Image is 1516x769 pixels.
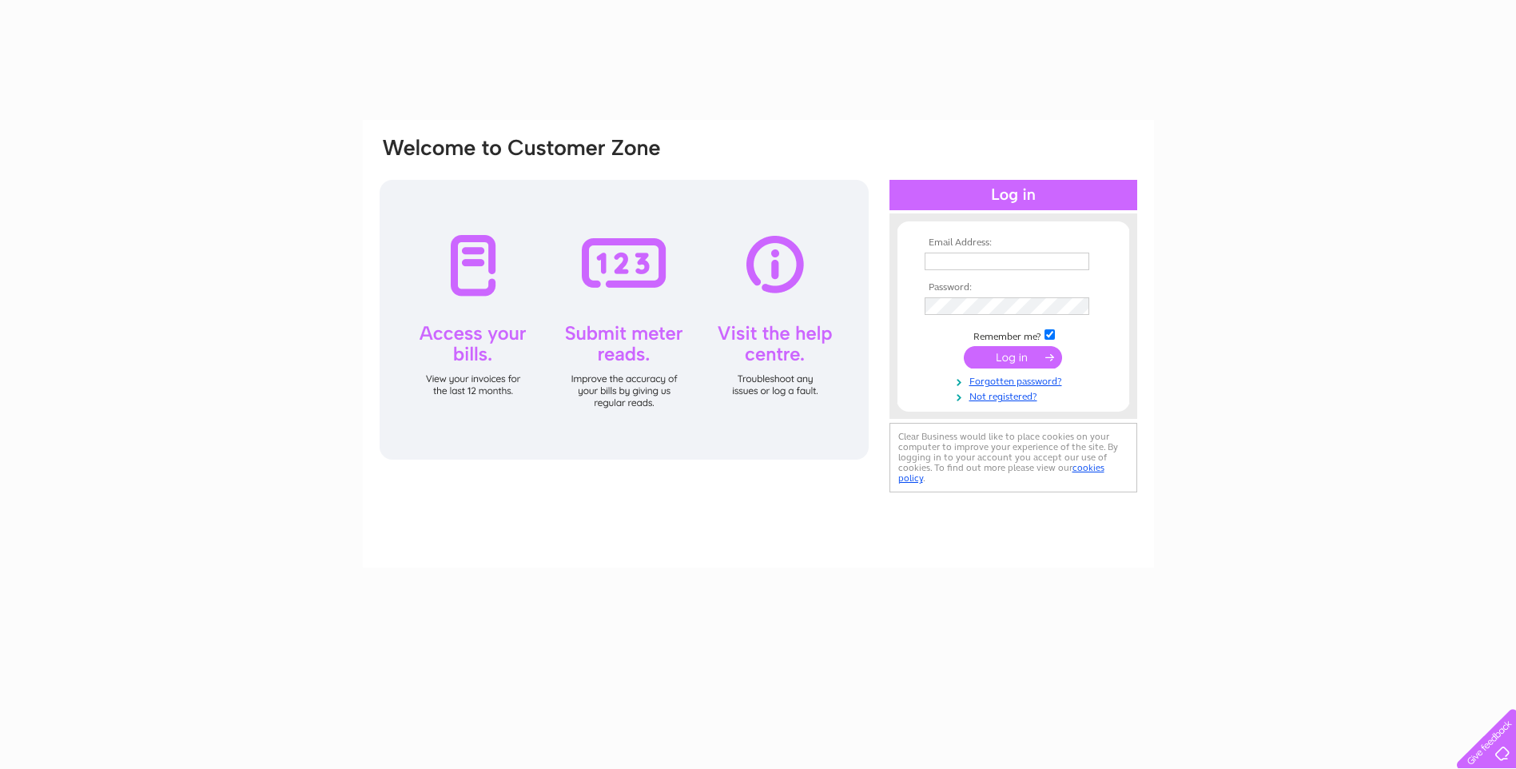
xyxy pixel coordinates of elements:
[921,327,1106,343] td: Remember me?
[921,282,1106,293] th: Password:
[889,423,1137,492] div: Clear Business would like to place cookies on your computer to improve your experience of the sit...
[964,346,1062,369] input: Submit
[925,388,1106,403] a: Not registered?
[898,462,1104,484] a: cookies policy
[921,237,1106,249] th: Email Address:
[925,373,1106,388] a: Forgotten password?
